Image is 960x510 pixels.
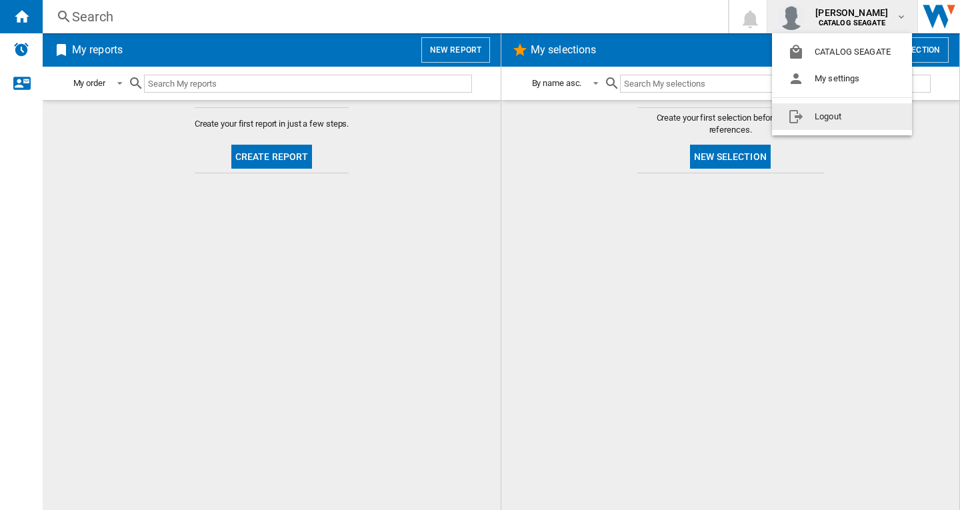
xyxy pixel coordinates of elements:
[772,39,912,65] button: CATALOG SEAGATE
[772,103,912,130] button: Logout
[772,65,912,92] button: My settings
